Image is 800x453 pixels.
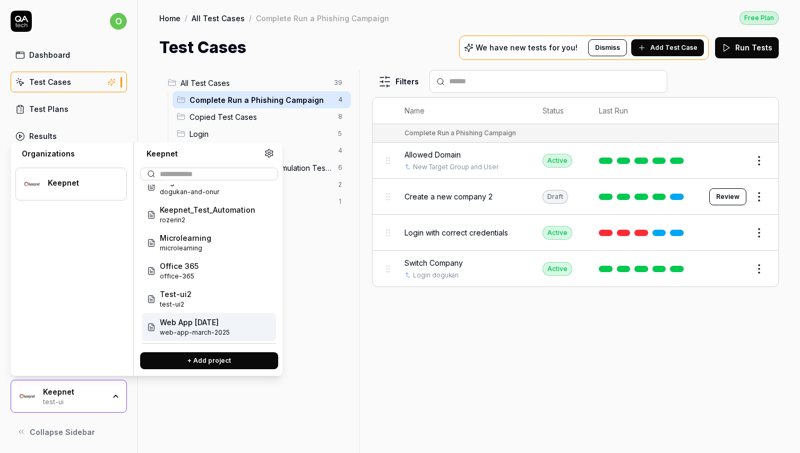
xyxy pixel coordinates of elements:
[11,380,127,413] button: Keepnet LogoKeepnettest-ui
[160,328,230,337] span: Project ID: od5Z
[29,49,70,60] div: Dashboard
[160,272,199,281] span: Project ID: IZIK
[476,44,578,51] p: We have new tests for you!
[11,421,127,442] button: Collapse Sidebar
[18,387,37,406] img: Keepnet Logo
[543,154,572,168] div: Active
[650,43,698,53] span: Add Test Case
[173,91,351,108] div: Drag to reorderComplete Run a Phishing Campaign4
[185,13,187,23] div: /
[15,168,127,201] button: Keepnet LogoKeepnet
[30,426,95,438] span: Collapse Sidebar
[334,110,347,123] span: 8
[190,111,332,123] span: Copied Test Cases
[11,99,127,119] a: Test Plans
[532,98,588,124] th: Status
[256,13,389,23] div: Complete Run a Phishing Campaign
[373,143,778,179] tr: Allowed DomainNew Target Group and UserActive
[159,13,180,23] a: Home
[29,103,68,115] div: Test Plans
[11,126,127,146] a: Results
[160,215,255,225] span: Project ID: e9Gu
[394,98,532,124] th: Name
[413,162,498,172] a: New Target Group and User
[334,93,347,106] span: 4
[48,178,113,188] div: Keepnet
[140,352,278,369] button: + Add project
[15,149,127,159] div: Organizations
[543,262,572,276] div: Active
[334,161,347,174] span: 6
[543,226,572,240] div: Active
[334,178,347,191] span: 2
[330,76,347,89] span: 39
[173,108,351,125] div: Drag to reorderCopied Test Cases8
[190,94,332,106] span: Complete Run a Phishing Campaign
[22,175,41,194] img: Keepnet Logo
[160,300,192,309] span: Project ID: SRMn
[373,251,778,286] tr: Switch CompanyLogin dogukanActive
[405,227,508,238] span: Login with correct credentials
[373,179,778,215] tr: Create a new company 2DraftReview
[173,125,351,142] div: Drag to reorderLogin5
[413,271,459,280] a: Login dogukan
[631,39,704,56] button: Add Test Case
[11,72,127,92] a: Test Cases
[405,191,493,202] span: Create a new company 2
[159,36,246,59] h1: Test Cases
[192,13,245,23] a: All Test Cases
[588,39,627,56] button: Dismiss
[160,243,211,253] span: Project ID: ZxCQ
[405,149,461,160] span: Allowed Domain
[372,71,425,92] button: Filters
[160,232,211,243] span: Microlearning
[405,257,463,268] span: Switch Company
[110,13,127,30] span: o
[715,37,779,58] button: Run Tests
[160,204,255,215] span: Keepnet_Test_Automation
[160,289,192,300] span: Test-ui2
[334,144,347,157] span: 4
[739,11,779,25] a: Free Plan
[249,13,252,23] div: /
[110,11,127,32] button: o
[264,149,274,161] a: Organization settings
[334,127,347,140] span: 5
[140,185,278,344] div: Suggestions
[588,98,699,124] th: Last Run
[29,76,71,88] div: Test Cases
[543,190,568,204] div: Draft
[334,195,347,208] span: 1
[373,215,778,251] tr: Login with correct credentialsActive
[160,187,221,197] span: Project ID: 6McT
[160,260,199,272] span: Office 365
[43,397,105,405] div: test-ui
[11,45,127,65] a: Dashboard
[160,317,230,328] span: Web App [DATE]
[405,128,516,138] div: Complete Run a Phishing Campaign
[29,130,57,142] div: Results
[43,387,105,397] div: Keepnet
[190,128,332,140] span: Login
[180,77,328,89] span: All Test Cases
[140,149,264,159] div: Keepnet
[709,188,746,205] button: Review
